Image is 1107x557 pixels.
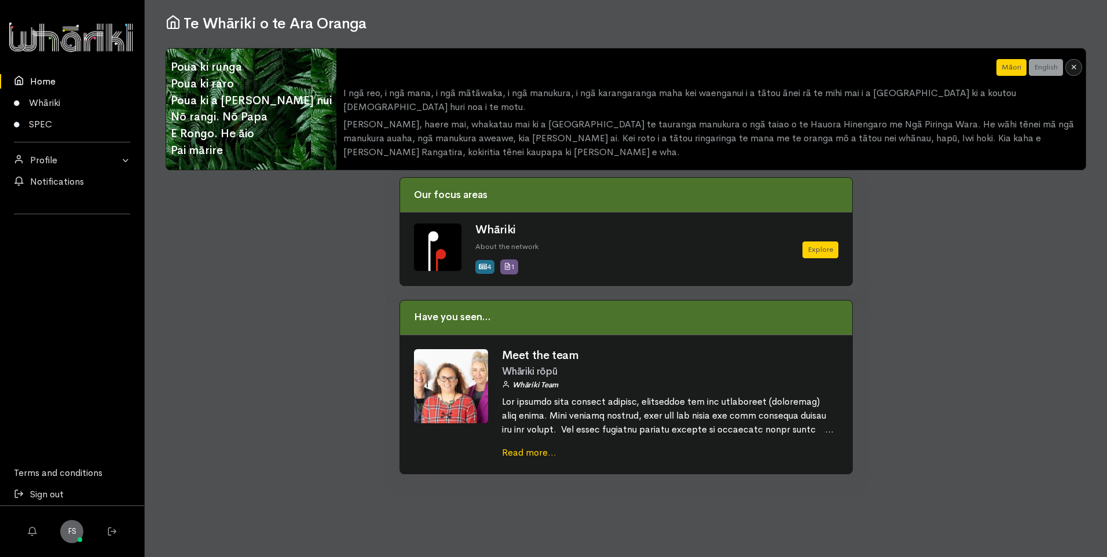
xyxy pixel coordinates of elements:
p: [PERSON_NAME], haere mai, whakatau mai ki a [GEOGRAPHIC_DATA] te tauranga manukura o ngā taiao o ... [343,118,1079,159]
a: FS [60,520,83,543]
a: Explore [802,241,838,258]
div: Our focus areas [400,178,852,212]
div: Have you seen... [400,301,852,335]
span: Poua ki runga Poua ki raro Poua ki a [PERSON_NAME] nui Nō rangi. Nō Papa E Rongo. He āio Pai mārire [166,54,336,164]
h1: Te Whāriki o te Ara Oranga [166,14,1086,32]
button: English [1029,59,1063,76]
button: Māori [996,59,1027,76]
a: Read more... [502,446,556,459]
a: Whāriki [475,222,516,237]
p: I ngā reo, i ngā mana, i ngā mātāwaka, i ngā manukura, i ngā karangaranga maha kei waenganui i a ... [343,86,1079,114]
img: Whariki%20Icon_Icon_Tile.png [414,223,461,271]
